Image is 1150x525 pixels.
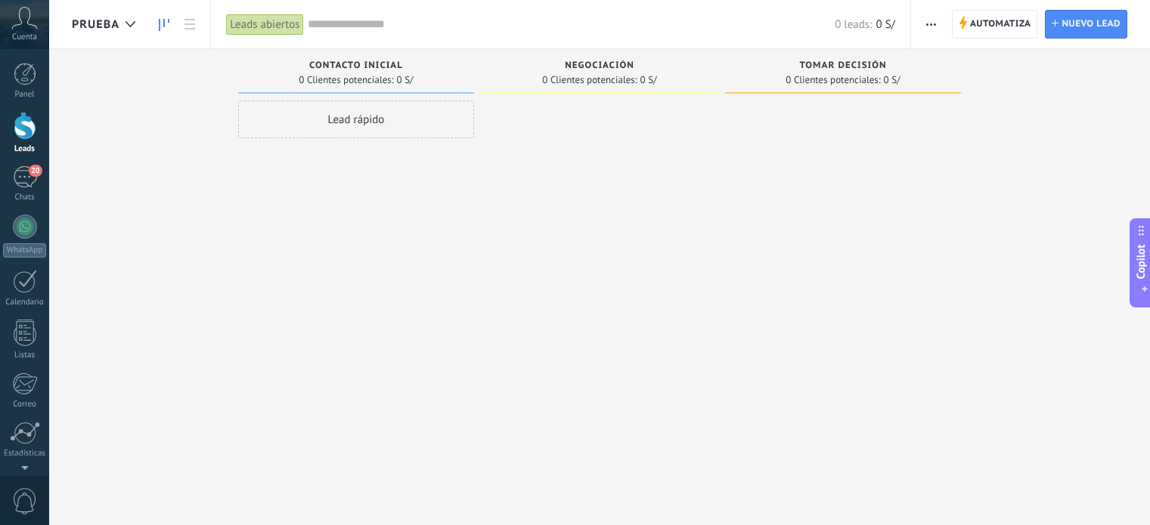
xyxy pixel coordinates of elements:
span: 0 leads: [835,17,872,32]
div: Chats [3,193,47,202]
span: Automatiza [970,11,1031,38]
span: 0 Clientes potenciales: [542,76,637,85]
span: Copilot [1133,244,1148,279]
a: Automatiza [952,10,1038,39]
span: 0 S/ [876,17,894,32]
span: 0 Clientes potenciales: [299,76,393,85]
a: Nuevo lead [1045,10,1127,39]
span: 0 S/ [640,76,657,85]
div: Negociación [489,60,710,73]
span: Tomar decisión [799,60,886,71]
div: Estadísticas [3,449,47,459]
span: 0 S/ [884,76,900,85]
span: Nuevo lead [1062,11,1121,38]
span: Contacto inicial [309,60,403,71]
div: Listas [3,351,47,360]
div: Tomar decisión [733,60,953,73]
div: Panel [3,90,47,100]
button: Más [920,10,942,39]
span: 0 S/ [397,76,414,85]
a: Lista [177,10,203,39]
span: prueba [72,17,119,32]
span: Negociación [565,60,634,71]
span: 0 Clientes potenciales: [786,76,880,85]
span: Cuenta [12,32,37,42]
div: WhatsApp [3,243,46,258]
div: Lead rápido [238,100,474,138]
a: Leads [151,10,177,39]
div: Leads [3,144,47,154]
div: Contacto inicial [246,60,467,73]
div: Correo [3,400,47,409]
div: Leads abiertos [226,14,303,36]
span: 20 [29,165,42,177]
div: Calendario [3,298,47,307]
